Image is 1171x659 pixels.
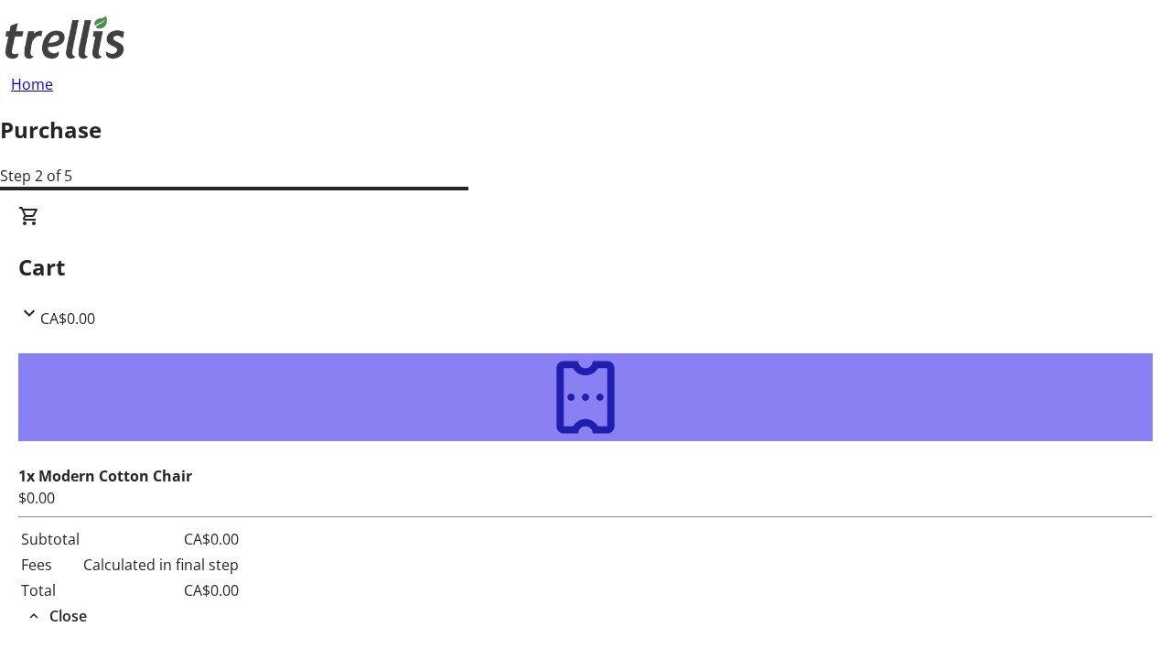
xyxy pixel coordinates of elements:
button: Close [18,605,94,627]
td: Calculated in final step [82,553,240,577]
div: $0.00 [18,487,1153,509]
h2: Cart [18,251,1153,284]
td: CA$0.00 [82,578,240,602]
div: CartCA$0.00 [18,329,1153,628]
span: Close [49,605,87,627]
span: CA$0.00 [40,308,95,329]
div: CartCA$0.00 [18,205,1153,329]
td: CA$0.00 [82,527,240,551]
strong: 1x Modern Cotton Chair [18,466,192,486]
td: Fees [20,553,81,577]
td: Subtotal [20,527,81,551]
td: Total [20,578,81,602]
